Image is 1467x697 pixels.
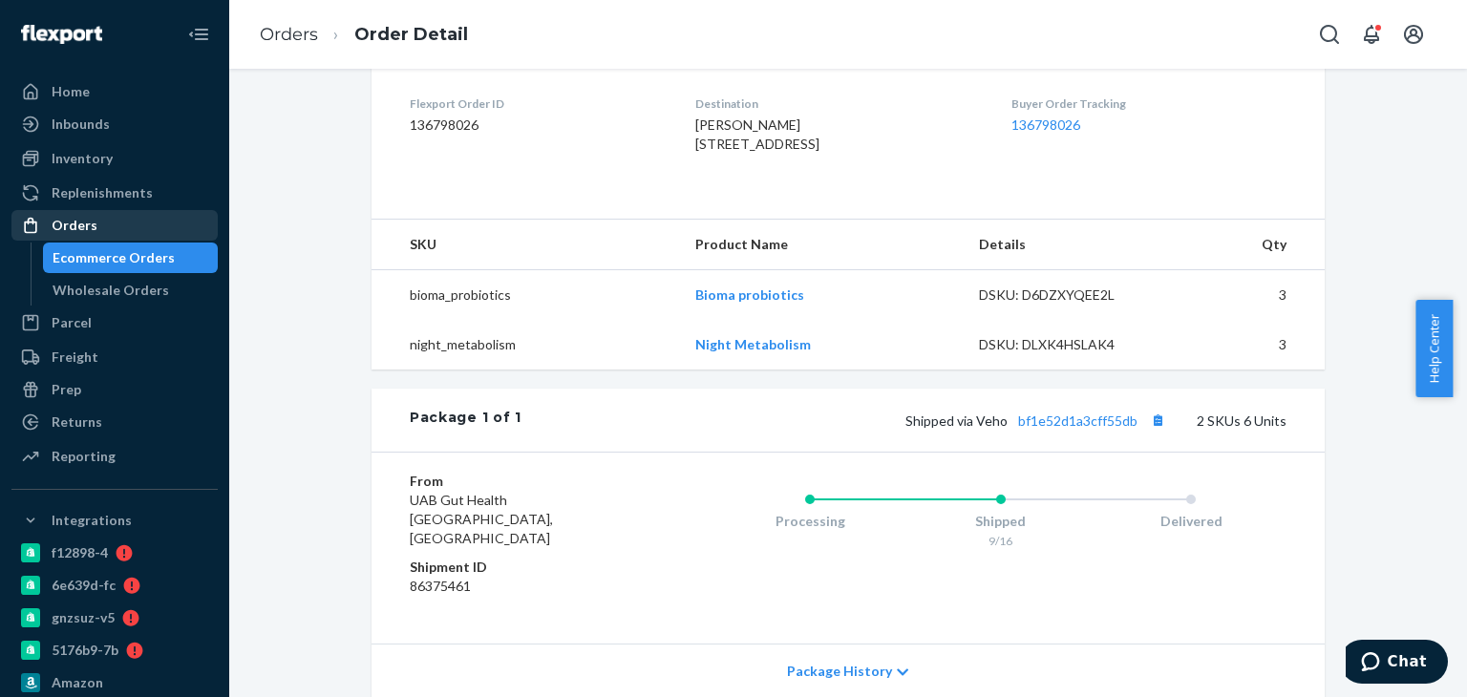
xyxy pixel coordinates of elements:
div: Delivered [1095,512,1286,531]
div: Package 1 of 1 [410,408,521,433]
a: Parcel [11,307,218,338]
ol: breadcrumbs [244,7,483,63]
button: Integrations [11,505,218,536]
div: Inbounds [52,115,110,134]
a: Reporting [11,441,218,472]
td: 3 [1173,320,1325,370]
div: 5176b9-7b [52,641,118,660]
dd: 136798026 [410,116,665,135]
a: Inbounds [11,109,218,139]
a: Order Detail [354,24,468,45]
iframe: Opens a widget where you can chat to one of our agents [1346,640,1448,687]
div: 2 SKUs 6 Units [521,408,1286,433]
th: Qty [1173,220,1325,270]
div: Returns [52,412,102,432]
dd: 86375461 [410,577,638,596]
a: 136798026 [1011,116,1080,133]
div: Wholesale Orders [53,281,169,300]
a: Orders [11,210,218,241]
th: Details [964,220,1174,270]
div: Parcel [52,313,92,332]
a: gnzsuz-v5 [11,602,218,633]
div: 6e639d-fc [52,576,116,595]
div: Orders [52,216,97,235]
div: Replenishments [52,183,153,202]
div: Shipped [905,512,1096,531]
th: SKU [372,220,680,270]
a: bf1e52d1a3cff55db [1018,412,1137,429]
button: Open Search Box [1310,15,1349,53]
dt: Flexport Order ID [410,95,665,112]
div: Home [52,82,90,101]
dt: Destination [695,95,980,112]
a: Wholesale Orders [43,275,219,306]
a: Freight [11,342,218,372]
td: night_metabolism [372,320,680,370]
button: Close Navigation [180,15,218,53]
a: Returns [11,407,218,437]
td: 3 [1173,270,1325,321]
button: Open account menu [1394,15,1433,53]
div: DSKU: DLXK4HSLAK4 [979,335,1159,354]
span: [PERSON_NAME] [STREET_ADDRESS] [695,116,819,152]
div: f12898-4 [52,543,108,562]
dt: Shipment ID [410,558,638,577]
div: Ecommerce Orders [53,248,175,267]
div: DSKU: D6DZXYQEE2L [979,285,1159,305]
a: Night Metabolism [695,336,811,352]
a: Prep [11,374,218,405]
a: Orders [260,24,318,45]
button: Copy tracking number [1145,408,1170,433]
a: f12898-4 [11,538,218,568]
td: bioma_probiotics [372,270,680,321]
a: Home [11,76,218,107]
div: Reporting [52,447,116,466]
dt: Buyer Order Tracking [1011,95,1286,112]
span: UAB Gut Health [GEOGRAPHIC_DATA], [GEOGRAPHIC_DATA] [410,492,553,546]
div: Processing [714,512,905,531]
a: Ecommerce Orders [43,243,219,273]
span: Package History [787,662,892,681]
a: 6e639d-fc [11,570,218,601]
dt: From [410,472,638,491]
a: Inventory [11,143,218,174]
a: Replenishments [11,178,218,208]
div: Prep [52,380,81,399]
div: Amazon [52,673,103,692]
button: Help Center [1415,300,1453,397]
a: 5176b9-7b [11,635,218,665]
img: Flexport logo [21,25,102,44]
a: Bioma probiotics [695,286,804,303]
span: Shipped via Veho [905,412,1170,429]
th: Product Name [680,220,963,270]
div: Freight [52,348,98,367]
div: 9/16 [905,533,1096,549]
div: Inventory [52,149,113,168]
button: Open notifications [1352,15,1391,53]
div: gnzsuz-v5 [52,608,115,627]
div: Integrations [52,511,132,530]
